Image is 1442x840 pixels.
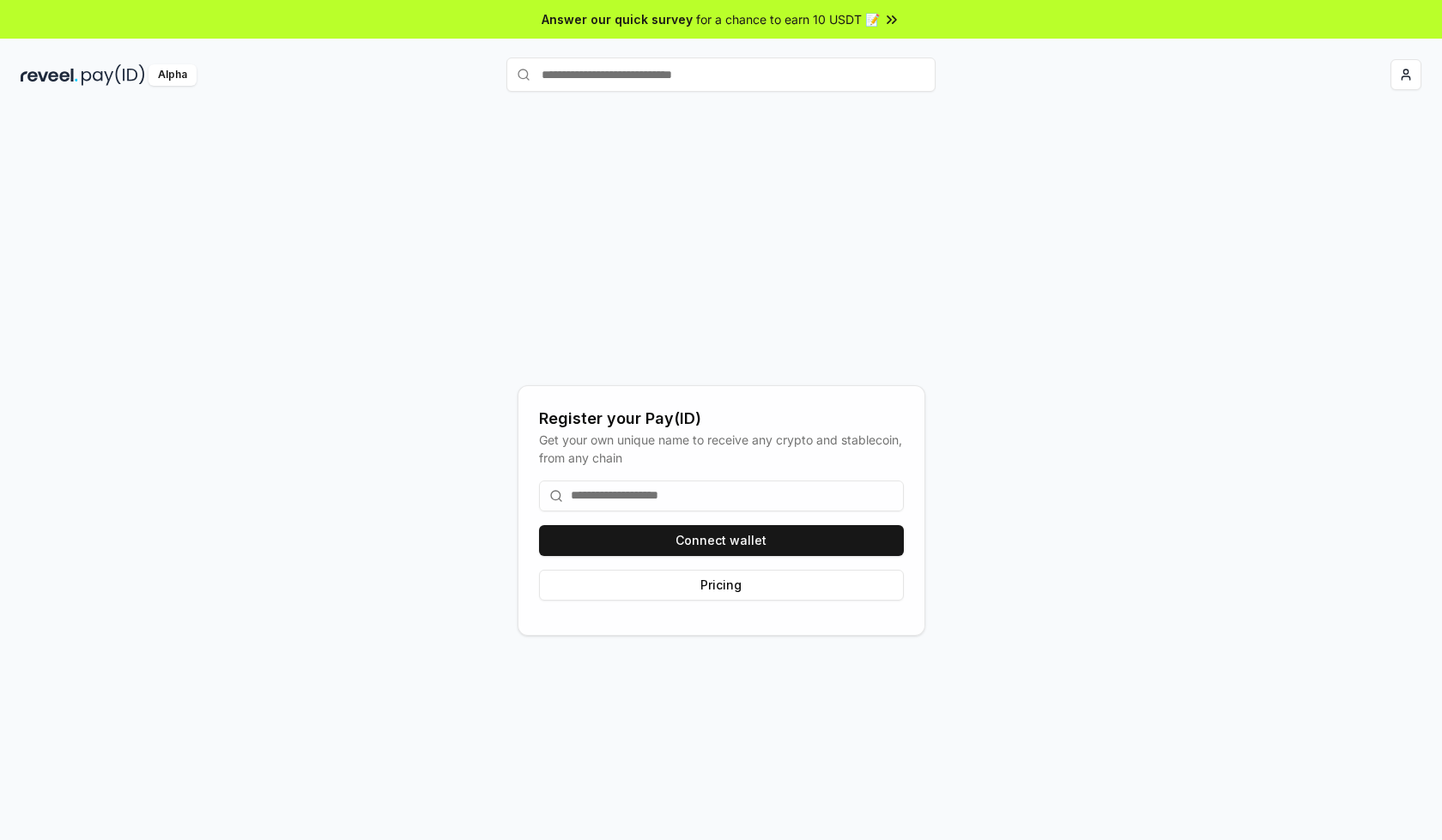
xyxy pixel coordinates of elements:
[539,525,904,556] button: Connect wallet
[539,431,904,467] div: Get your own unique name to receive any crypto and stablecoin, from any chain
[542,10,693,28] span: Answer our quick survey
[21,64,78,86] img: reveel_dark
[539,407,904,431] div: Register your Pay(ID)
[696,10,880,28] span: for a chance to earn 10 USDT 📝
[82,64,145,86] img: pay_id
[148,64,197,86] div: Alpha
[539,570,904,601] button: Pricing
